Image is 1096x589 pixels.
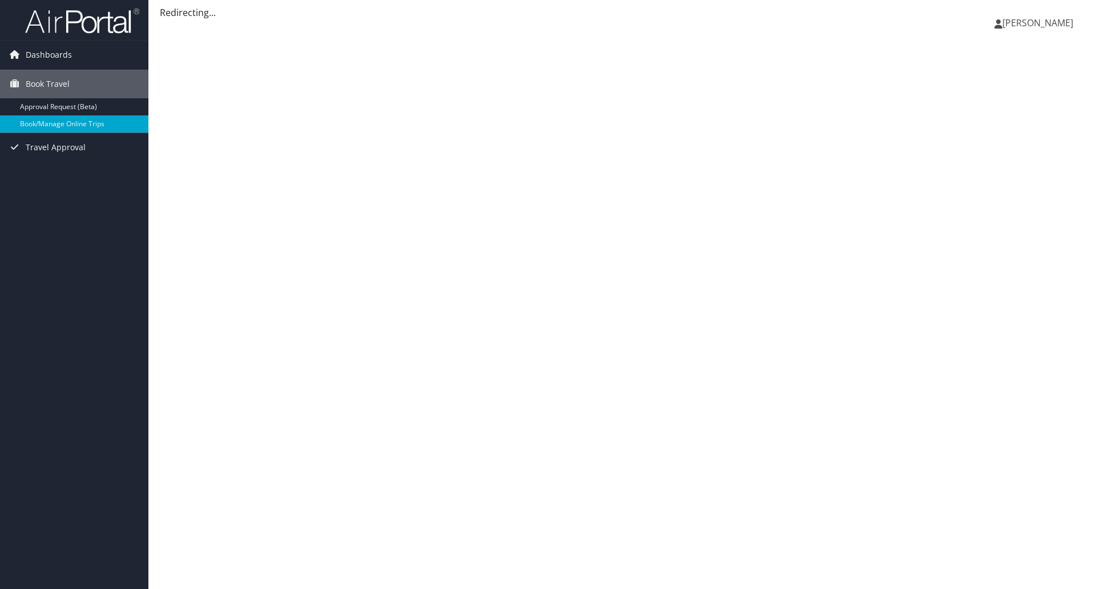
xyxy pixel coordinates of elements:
[26,41,72,69] span: Dashboards
[26,70,70,98] span: Book Travel
[26,133,86,162] span: Travel Approval
[160,6,1085,19] div: Redirecting...
[25,7,139,34] img: airportal-logo.png
[1002,17,1073,29] span: [PERSON_NAME]
[994,6,1085,40] a: [PERSON_NAME]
